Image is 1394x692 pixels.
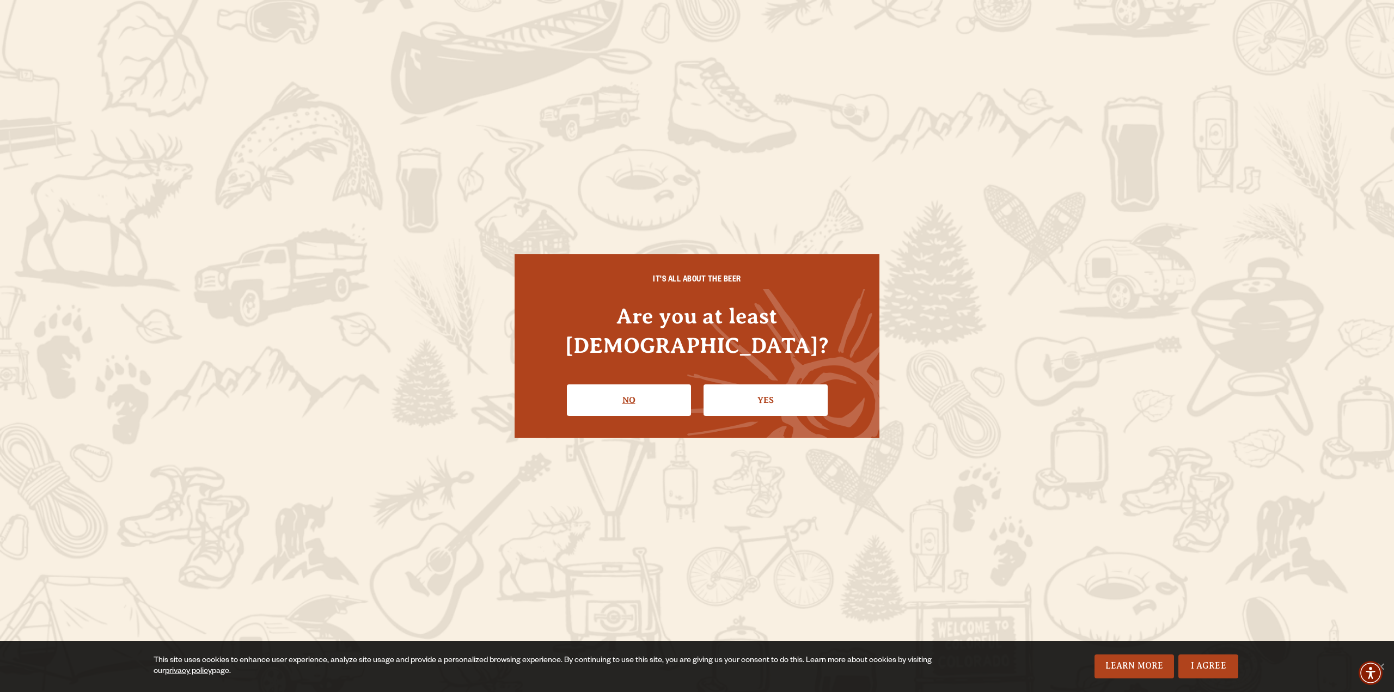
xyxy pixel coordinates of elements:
[536,302,858,359] h4: Are you at least [DEMOGRAPHIC_DATA]?
[1178,654,1238,678] a: I Agree
[165,667,212,676] a: privacy policy
[567,384,691,416] a: No
[1095,654,1175,678] a: Learn More
[154,656,957,677] div: This site uses cookies to enhance user experience, analyze site usage and provide a personalized ...
[536,276,858,286] h6: IT'S ALL ABOUT THE BEER
[704,384,828,416] a: Confirm I'm 21 or older
[1359,661,1383,685] div: Accessibility Menu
